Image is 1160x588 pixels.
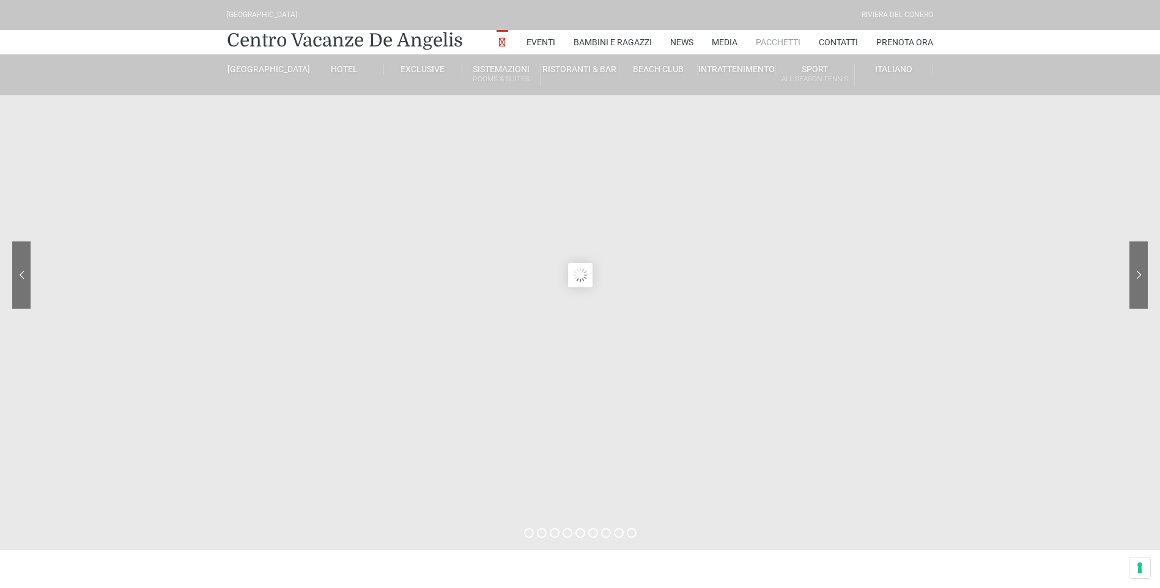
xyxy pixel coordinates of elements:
[526,30,555,54] a: Eventi
[776,64,854,86] a: SportAll Season Tennis
[305,64,383,75] a: Hotel
[756,30,800,54] a: Pacchetti
[862,9,933,21] div: Riviera Del Conero
[698,64,776,75] a: Intrattenimento
[574,30,652,54] a: Bambini e Ragazzi
[819,30,858,54] a: Contatti
[227,9,297,21] div: [GEOGRAPHIC_DATA]
[876,30,933,54] a: Prenota Ora
[541,64,619,75] a: Ristoranti & Bar
[712,30,737,54] a: Media
[1129,557,1150,578] button: Le tue preferenze relative al consenso per le tecnologie di tracciamento
[462,73,540,85] small: Rooms & Suites
[776,73,854,85] small: All Season Tennis
[875,64,912,74] span: Italiano
[227,28,463,53] a: Centro Vacanze De Angelis
[619,64,698,75] a: Beach Club
[670,30,693,54] a: News
[462,64,541,86] a: SistemazioniRooms & Suites
[227,64,305,75] a: [GEOGRAPHIC_DATA]
[384,64,462,75] a: Exclusive
[855,64,933,75] a: Italiano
